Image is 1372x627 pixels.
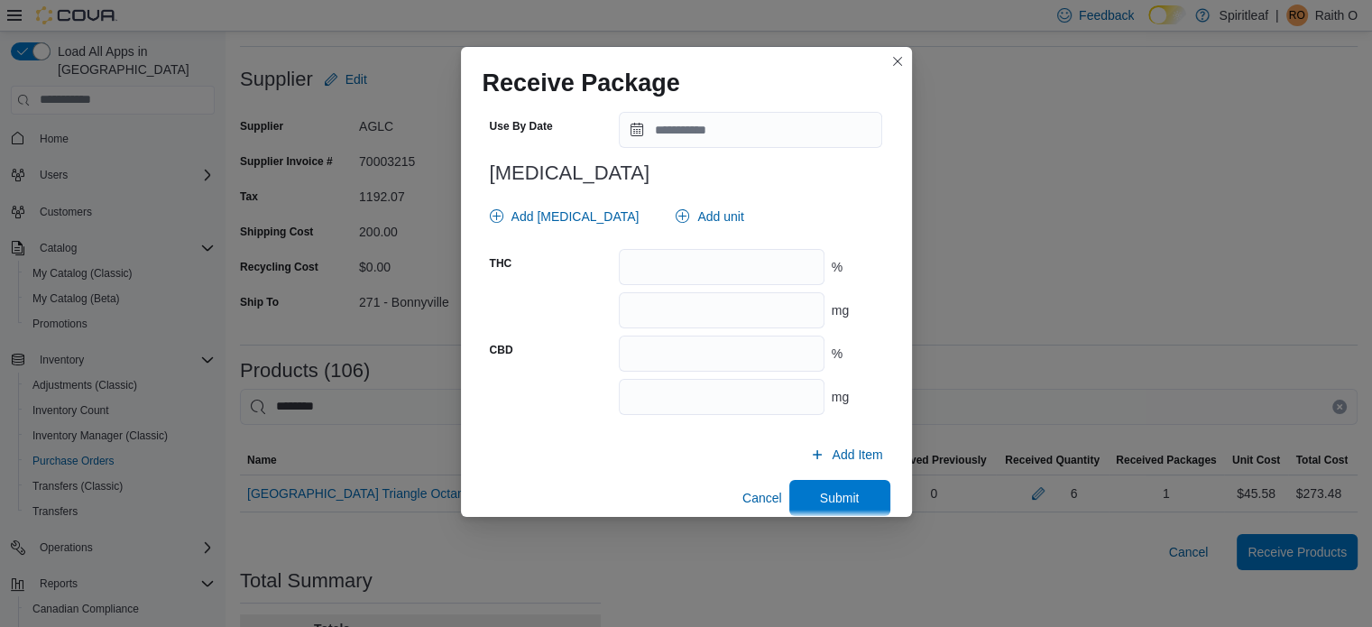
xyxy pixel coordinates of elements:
button: Add Item [803,437,889,473]
span: Cancel [742,489,782,507]
div: % [832,345,883,363]
span: Submit [820,489,860,507]
span: Add [MEDICAL_DATA] [511,207,640,226]
div: mg [832,388,883,406]
div: % [832,258,883,276]
label: Use By Date [490,119,553,134]
h3: [MEDICAL_DATA] [490,162,883,184]
input: Press the down key to open a popover containing a calendar. [619,112,882,148]
button: Cancel [735,480,789,516]
button: Add [MEDICAL_DATA] [483,198,647,235]
button: Add unit [668,198,750,235]
div: mg [832,301,883,319]
span: Add Item [832,446,882,464]
span: Add unit [697,207,743,226]
button: Submit [789,480,890,516]
button: Closes this modal window [887,51,908,72]
h1: Receive Package [483,69,680,97]
label: CBD [490,343,513,357]
label: THC [490,256,512,271]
